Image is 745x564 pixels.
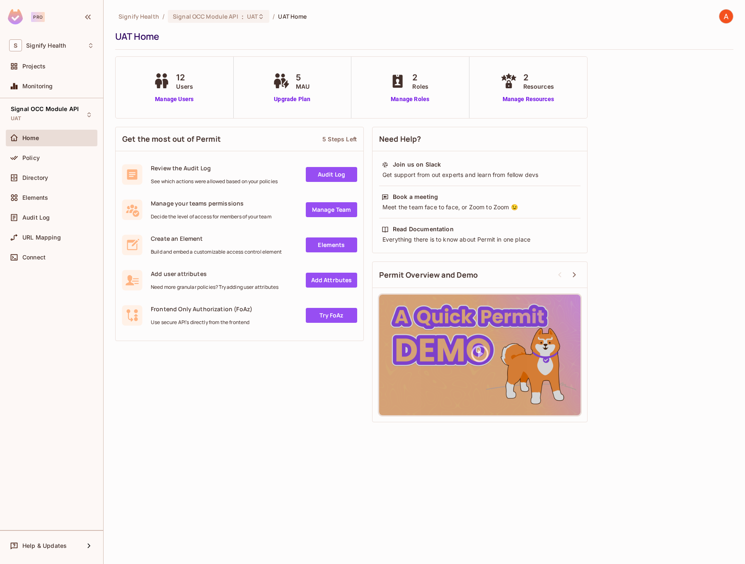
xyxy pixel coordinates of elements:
[498,95,558,104] a: Manage Resources
[151,305,252,313] span: Frontend Only Authorization (FoAz)
[322,135,357,143] div: 5 Steps Left
[119,12,159,20] span: the active workspace
[151,95,197,104] a: Manage Users
[22,254,46,261] span: Connect
[412,82,428,91] span: Roles
[176,71,193,84] span: 12
[122,134,221,144] span: Get the most out of Permit
[382,203,578,211] div: Meet the team face to face, or Zoom to Zoom 😉
[176,82,193,91] span: Users
[382,171,578,179] div: Get support from out experts and learn from fellow devs
[306,273,357,288] a: Add Attrbutes
[719,10,733,23] img: Ariel de Llano
[278,12,307,20] span: UAT Home
[306,167,357,182] a: Audit Log
[22,214,50,221] span: Audit Log
[273,12,275,20] li: /
[306,202,357,217] a: Manage Team
[296,71,310,84] span: 5
[9,39,22,51] span: S
[8,9,23,24] img: SReyMgAAAABJRU5ErkJggg==
[115,30,729,43] div: UAT Home
[22,83,53,90] span: Monitoring
[382,235,578,244] div: Everything there is to know about Permit in one place
[306,308,357,323] a: Try FoAz
[241,13,244,20] span: :
[26,42,66,49] span: Workspace: Signify Health
[379,270,478,280] span: Permit Overview and Demo
[247,12,258,20] span: UAT
[151,284,278,290] span: Need more granular policies? Try adding user attributes
[393,225,454,233] div: Read Documentation
[393,193,438,201] div: Book a meeting
[271,95,314,104] a: Upgrade Plan
[31,12,45,22] div: Pro
[151,164,278,172] span: Review the Audit Log
[151,319,252,326] span: Use secure API's directly from the frontend
[151,199,271,207] span: Manage your teams permissions
[22,63,46,70] span: Projects
[151,235,282,242] span: Create an Element
[151,178,278,185] span: See which actions were allowed based on your policies
[393,160,441,169] div: Join us on Slack
[151,270,278,278] span: Add user attributes
[22,542,67,549] span: Help & Updates
[11,115,21,122] span: UAT
[379,134,421,144] span: Need Help?
[11,106,79,112] span: Signal OCC Module API
[523,82,554,91] span: Resources
[412,71,428,84] span: 2
[22,234,61,241] span: URL Mapping
[22,194,48,201] span: Elements
[387,95,433,104] a: Manage Roles
[296,82,310,91] span: MAU
[151,213,271,220] span: Decide the level of access for members of your team
[22,155,40,161] span: Policy
[306,237,357,252] a: Elements
[162,12,164,20] li: /
[22,135,39,141] span: Home
[173,12,238,20] span: Signal OCC Module API
[22,174,48,181] span: Directory
[523,71,554,84] span: 2
[151,249,282,255] span: Build and embed a customizable access control element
